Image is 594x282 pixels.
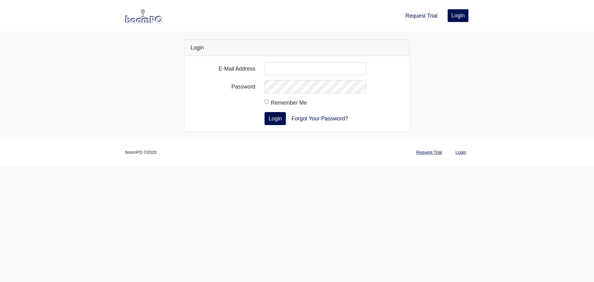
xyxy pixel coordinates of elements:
button: Login [265,112,286,125]
label: Password [186,80,260,93]
a: Login [453,146,469,158]
label: Remember Me [271,98,307,107]
a: Request Trial [414,146,445,158]
small: boomPO ©2020 [125,149,157,156]
img: boomPO [125,9,162,23]
div: Login [184,40,410,56]
a: Forgot Your Password? [287,112,352,125]
a: Login [447,9,469,22]
a: Request Trial [403,9,440,23]
label: E-Mail Address [186,62,260,75]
